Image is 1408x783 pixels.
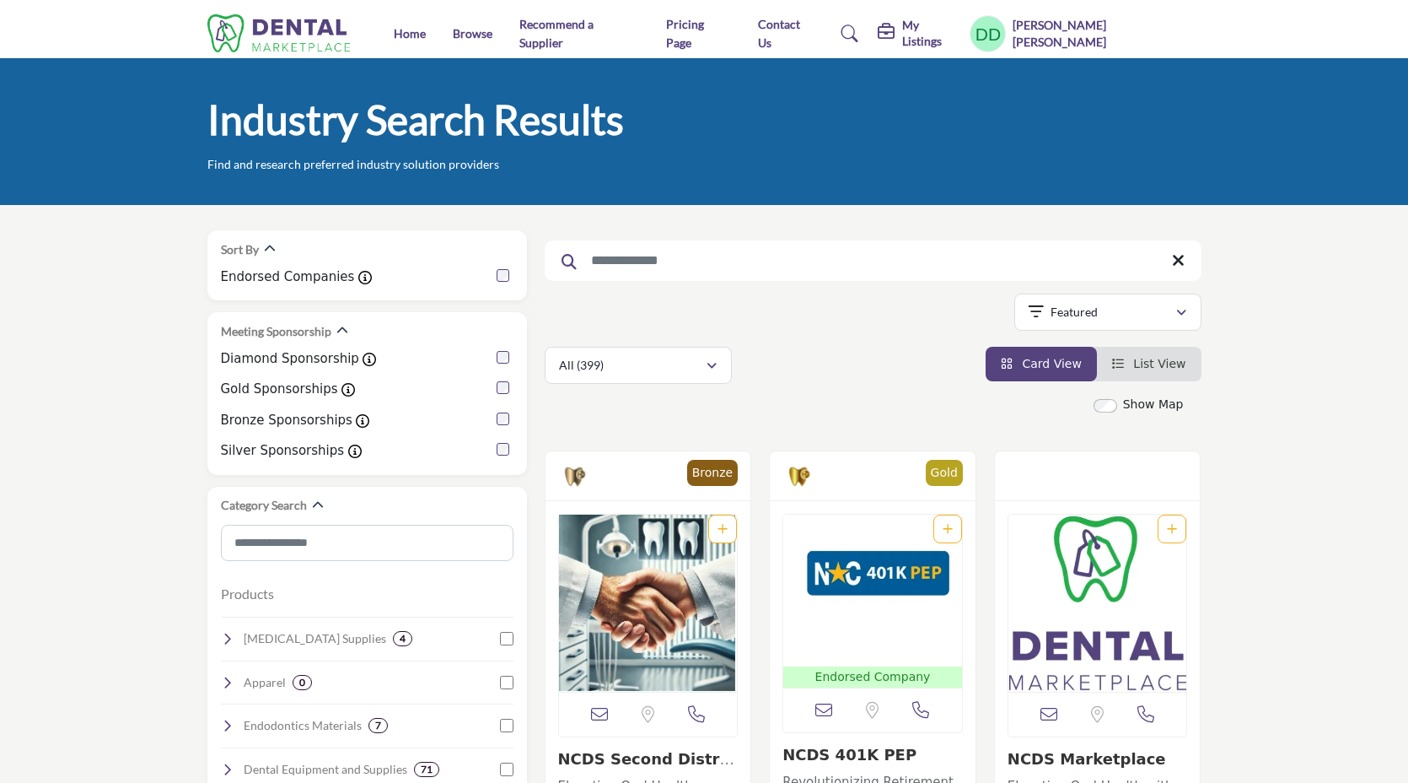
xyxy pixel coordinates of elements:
h4: Endodontics Materials: Supplies for root canal treatments, including sealers, files, and obturati... [244,717,362,734]
img: NCDS Second District [559,515,738,692]
p: Gold [931,464,958,482]
div: 0 Results For Apparel [293,675,312,690]
a: Search [825,20,869,47]
label: Endorsed Companies [221,267,355,287]
h3: NCDS Marketplace [1008,750,1188,769]
h4: Oral Surgery Supplies: Instruments and materials for surgical procedures, extractions, and bone g... [244,630,386,647]
a: Open Listing in new tab [559,515,738,692]
li: Card View [986,347,1097,381]
a: Pricing Page [666,17,704,50]
h3: NCDS Second District [558,750,739,769]
a: View Card [1001,357,1082,370]
a: View List [1112,357,1186,370]
b: 4 [400,633,406,645]
p: Endorsed Company [787,668,959,686]
img: NCDS Marketplace [1008,515,1187,692]
a: Open Listing in new tab [1008,515,1187,692]
input: Select Oral Surgery Supplies checkbox [500,632,513,645]
input: Search Category [221,525,513,561]
a: Browse [453,26,492,40]
a: Open Listing in new tab [783,515,962,688]
button: All (399) [545,347,732,384]
h1: Industry Search Results [207,94,624,146]
h2: Meeting Sponsorship [221,323,331,340]
input: Select Apparel checkbox [500,676,513,689]
p: Find and research preferred industry solution providers [207,156,499,173]
a: NCDS Marketplace [1008,750,1166,768]
span: Card View [1022,357,1081,370]
input: Select Endodontics Materials checkbox [500,719,513,732]
input: Silver Sponsorships checkbox [497,443,509,456]
a: Contact Us [758,17,800,50]
p: All (399) [559,357,604,374]
label: Gold Sponsorships [221,380,338,399]
button: Products [221,584,274,604]
a: Add To List [943,522,953,536]
input: Select Dental Equipment and Supplies checkbox [500,763,513,776]
p: Featured [1051,304,1098,321]
li: List View [1097,347,1201,381]
a: Add To List [1167,522,1177,536]
h3: NCDS 401K PEP [782,746,963,764]
a: Recommend a Supplier [519,17,594,50]
div: 4 Results For Oral Surgery Supplies [393,631,412,646]
div: 7 Results For Endodontics Materials [368,718,388,733]
h2: Category Search [221,497,307,514]
input: Endorsed Companies checkbox [497,269,509,282]
img: Gold Sponsorships Badge Icon [787,464,812,489]
span: List View [1133,357,1185,370]
label: Bronze Sponsorships [221,411,352,430]
img: Bronze Sponsorships Badge Icon [562,464,588,489]
p: Bronze [692,464,733,482]
b: 0 [299,677,305,688]
div: My Listings [878,18,960,48]
h5: [PERSON_NAME] [PERSON_NAME] [1013,17,1201,50]
input: Gold Sponsorships checkbox [497,381,509,394]
input: Bronze Sponsorships checkbox [497,413,509,425]
label: Diamond Sponsorship [221,349,359,369]
a: Add To List [717,522,728,536]
a: NCDS 401K PEP [782,746,916,764]
h2: Sort By [221,241,259,258]
img: Site Logo [207,14,359,52]
b: 71 [421,764,433,775]
button: Featured [1014,294,1201,331]
button: Show hide supplier dropdown [970,15,1007,52]
label: Silver Sponsorships [221,441,345,461]
input: Diamond Sponsorship checkbox [497,351,509,364]
h4: Apparel: Clothing and uniforms for dental professionals. [244,674,286,691]
a: Home [394,26,426,40]
label: Show Map [1123,396,1184,413]
input: Search Keyword [545,240,1201,281]
div: 71 Results For Dental Equipment and Supplies [414,762,439,777]
h5: My Listings [902,18,960,48]
h4: Dental Equipment and Supplies: Essential dental chairs, lights, suction devices, and other clinic... [244,761,407,778]
img: NCDS 401K PEP [783,515,962,667]
b: 7 [375,720,381,732]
